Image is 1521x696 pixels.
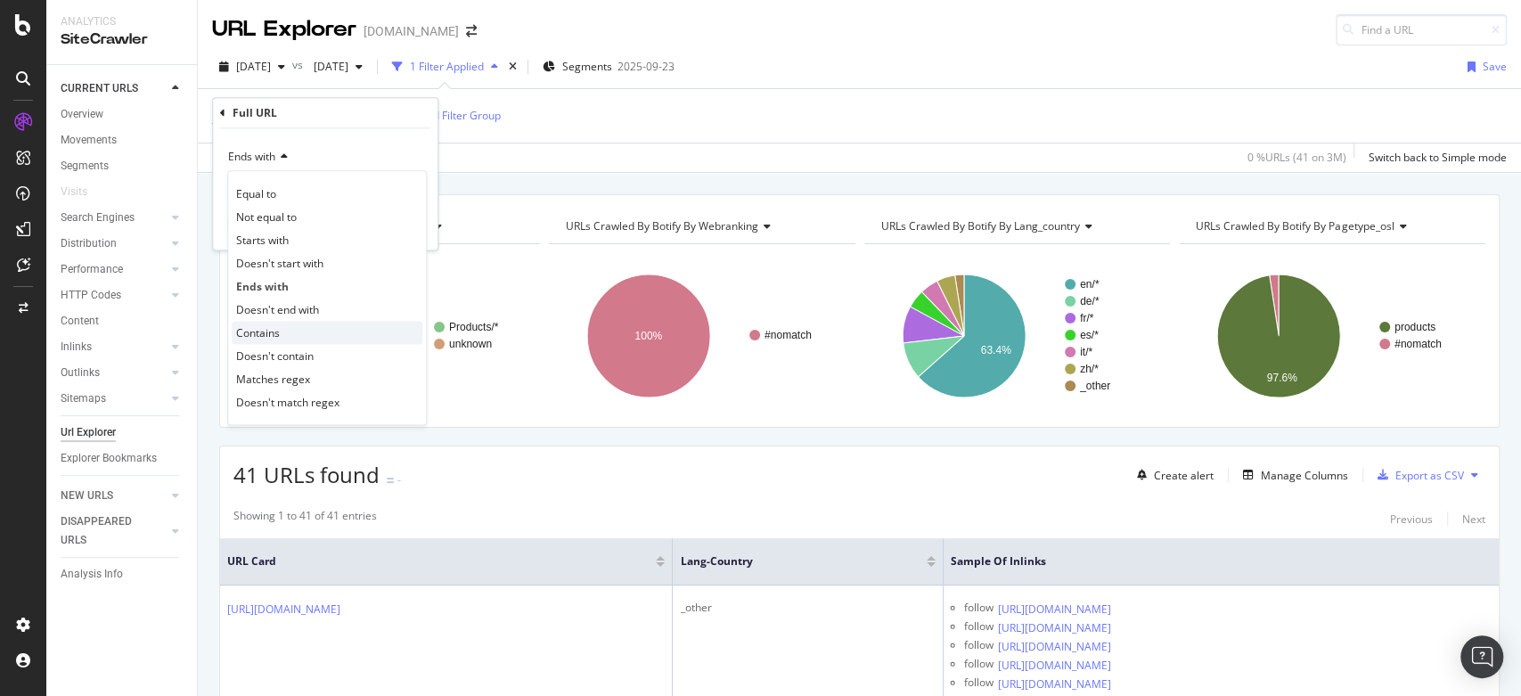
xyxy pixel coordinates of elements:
[61,512,151,550] div: DISAPPEARED URLS
[61,131,184,150] a: Movements
[61,512,167,550] a: DISAPPEARED URLS
[1196,218,1394,233] span: URLs Crawled By Botify By pagetype_osl
[466,25,477,37] div: arrow-right-arrow-left
[61,183,105,201] a: Visits
[61,14,183,29] div: Analytics
[61,157,109,176] div: Segments
[61,157,184,176] a: Segments
[536,53,682,81] button: Segments2025-09-23
[236,209,297,225] span: Not equal to
[228,149,275,164] span: Ends with
[1247,150,1346,165] div: 0 % URLs ( 41 on 3M )
[61,364,100,382] div: Outlinks
[964,637,994,656] div: follow
[964,618,994,637] div: follow
[61,209,135,227] div: Search Engines
[549,258,851,414] div: A chart.
[1192,212,1469,241] h4: URLs Crawled By Botify By pagetype_osl
[1460,53,1507,81] button: Save
[61,260,167,279] a: Performance
[61,338,92,356] div: Inlinks
[562,212,839,241] h4: URLs Crawled By Botify By webranking
[61,286,167,305] a: HTTP Codes
[94,105,136,117] div: Dominio
[29,46,43,61] img: website_grey.svg
[236,186,276,201] span: Equal to
[61,286,121,305] div: HTTP Codes
[964,656,994,675] div: follow
[212,14,356,45] div: URL Explorer
[61,449,184,468] a: Explorer Bookmarks
[1394,321,1435,333] text: products
[61,312,184,331] a: Content
[212,53,292,81] button: [DATE]
[50,29,87,43] div: v 4.0.25
[1460,635,1503,678] div: Open Intercom Messenger
[410,59,484,74] div: 1 Filter Applied
[61,29,183,50] div: SiteCrawler
[1462,508,1485,529] button: Next
[998,619,1111,637] a: [URL][DOMAIN_NAME]
[61,565,123,584] div: Analysis Info
[878,212,1155,241] h4: URLs Crawled By Botify By lang_country
[1390,512,1433,527] div: Previous
[236,233,289,248] span: Starts with
[566,218,758,233] span: URLs Crawled By Botify By webranking
[236,256,323,271] span: Doesn't start with
[1261,468,1348,483] div: Manage Columns
[396,105,501,127] button: Add Filter Group
[46,46,200,61] div: Dominio: [DOMAIN_NAME]
[1267,372,1297,384] text: 97.6%
[61,260,123,279] div: Performance
[998,676,1111,693] a: [URL][DOMAIN_NAME]
[227,601,340,618] a: [URL][DOMAIN_NAME]
[1130,461,1214,489] button: Create alert
[292,57,307,72] span: vs
[998,657,1111,675] a: [URL][DOMAIN_NAME]
[179,103,193,118] img: tab_keywords_by_traffic_grey.svg
[61,565,184,584] a: Analysis Info
[1390,508,1433,529] button: Previous
[449,321,499,333] text: Products/*
[61,131,117,150] div: Movements
[233,508,377,529] div: Showing 1 to 41 of 41 entries
[1236,464,1348,486] button: Manage Columns
[307,59,348,74] span: 2025 Aug. 18th
[61,487,167,505] a: NEW URLS
[74,103,88,118] img: tab_domain_overview_orange.svg
[61,234,167,253] a: Distribution
[61,105,103,124] div: Overview
[61,79,138,98] div: CURRENT URLS
[1079,380,1110,392] text: _other
[980,344,1010,356] text: 63.4%
[61,338,167,356] a: Inlinks
[680,600,936,616] div: _other
[233,460,380,489] span: 41 URLs found
[397,472,401,487] div: -
[505,58,520,76] div: times
[420,108,501,123] div: Add Filter Group
[236,279,289,294] span: Ends with
[449,338,492,350] text: unknown
[236,302,319,317] span: Doesn't end with
[61,487,113,505] div: NEW URLS
[387,478,394,483] img: Equal
[236,372,310,387] span: Matches regex
[1179,258,1481,414] svg: A chart.
[881,218,1080,233] span: URLs Crawled By Botify By lang_country
[1154,468,1214,483] div: Create alert
[61,449,157,468] div: Explorer Bookmarks
[61,423,116,442] div: Url Explorer
[233,105,277,120] div: Full URL
[998,638,1111,656] a: [URL][DOMAIN_NAME]
[1369,150,1507,165] div: Switch back to Simple mode
[61,209,167,227] a: Search Engines
[61,312,99,331] div: Content
[864,258,1166,414] div: A chart.
[1370,461,1464,489] button: Export as CSV
[1462,512,1485,527] div: Next
[1395,468,1464,483] div: Export as CSV
[1483,59,1507,74] div: Save
[364,22,459,40] div: [DOMAIN_NAME]
[61,389,106,408] div: Sitemaps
